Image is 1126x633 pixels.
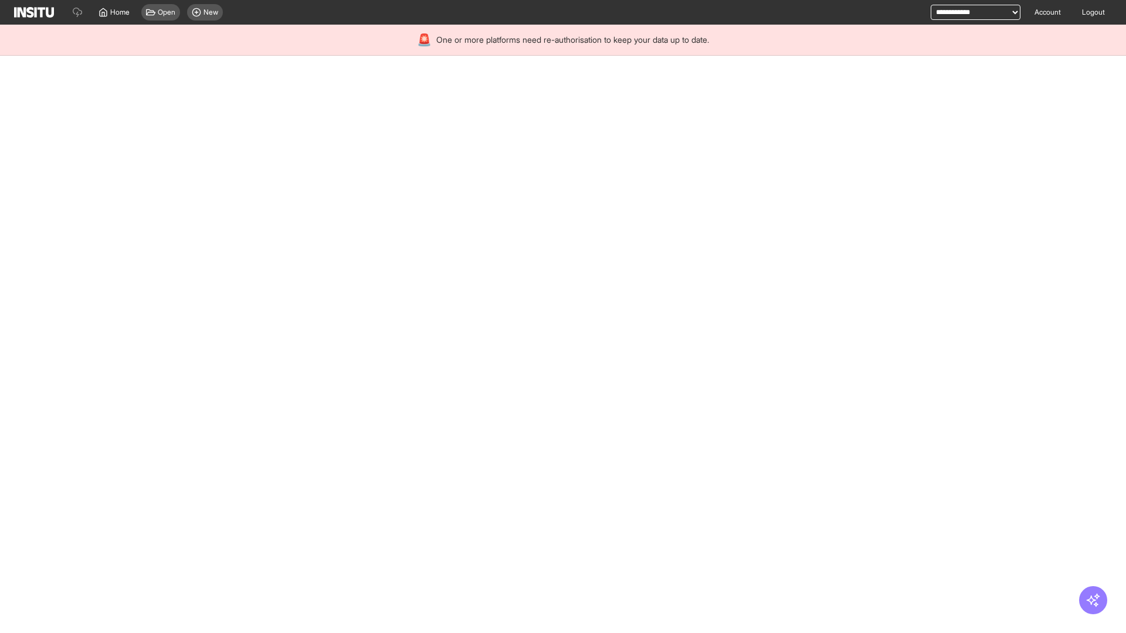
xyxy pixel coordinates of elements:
[436,34,709,46] span: One or more platforms need re-authorisation to keep your data up to date.
[110,8,130,17] span: Home
[158,8,175,17] span: Open
[204,8,218,17] span: New
[417,32,432,48] div: 🚨
[14,7,54,18] img: Logo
